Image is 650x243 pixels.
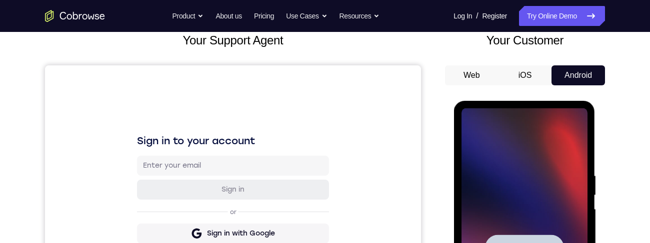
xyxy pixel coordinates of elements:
[183,143,193,151] p: or
[286,6,327,26] button: Use Cases
[92,206,284,226] button: Sign in with Intercom
[92,114,284,134] button: Sign in
[92,158,284,178] button: Sign in with Google
[172,6,204,26] button: Product
[162,163,230,173] div: Sign in with Google
[519,6,605,26] a: Try Online Demo
[45,31,421,49] h2: Your Support Agent
[215,6,241,26] a: About us
[254,6,274,26] a: Pricing
[45,10,105,22] a: Go to the home page
[453,6,472,26] a: Log In
[551,65,605,85] button: Android
[31,134,110,160] button: Tap to Start
[45,142,96,152] span: Tap to Start
[162,187,230,197] div: Sign in with GitHub
[482,6,507,26] a: Register
[98,95,278,105] input: Enter your email
[498,65,552,85] button: iOS
[445,31,605,49] h2: Your Customer
[92,182,284,202] button: Sign in with GitHub
[158,211,234,221] div: Sign in with Intercom
[92,68,284,82] h1: Sign in to your account
[476,10,478,22] span: /
[445,65,498,85] button: Web
[339,6,380,26] button: Resources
